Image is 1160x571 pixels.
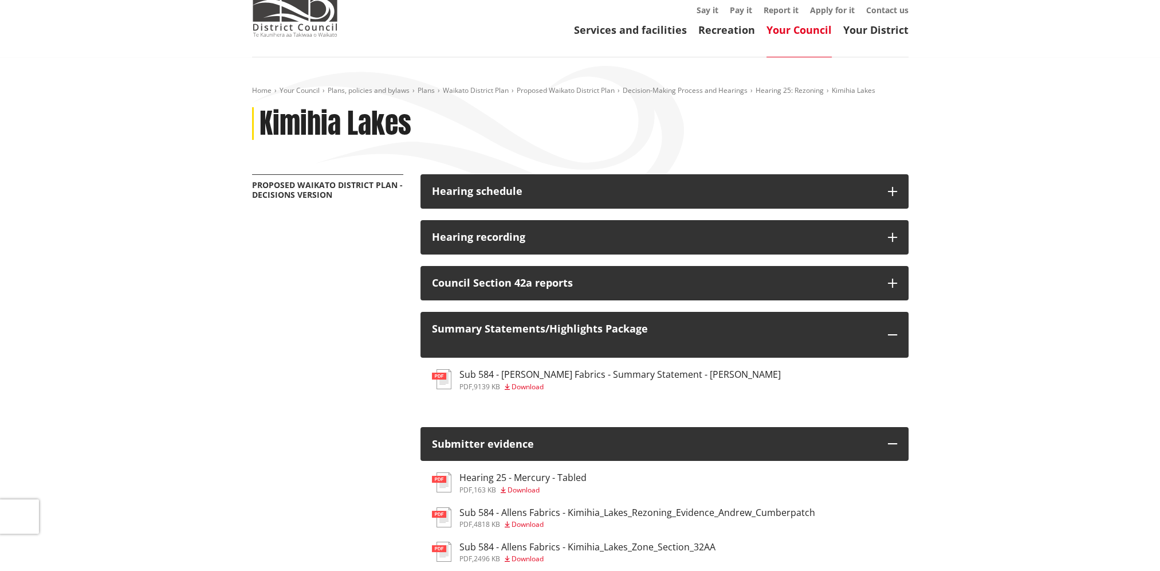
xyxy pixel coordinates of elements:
[432,369,781,390] a: Sub 584 - [PERSON_NAME] Fabrics - Summary Statement - [PERSON_NAME] pdf,9139 KB Download
[474,485,496,495] span: 163 KB
[432,507,815,528] a: Sub 584 - Allens Fabrics - Kimihia_Lakes_Rezoning_Evidence_Andrew_Cumberpatch pdf,4818 KB Download
[764,5,799,15] a: Report it
[698,23,755,37] a: Recreation
[512,554,544,564] span: Download
[474,554,500,564] span: 2496 KB
[420,220,909,255] button: Hearing recording
[459,487,587,494] div: ,
[866,5,909,15] a: Contact us
[459,472,587,483] h3: Hearing 25 - Mercury - Tabled
[280,85,320,95] a: Your Council
[843,23,909,37] a: Your District
[420,312,909,358] button: Summary Statements/Highlights Package
[508,485,540,495] span: Download
[810,5,855,15] a: Apply for it
[432,323,876,347] div: Summary Statements/Highlights Package
[730,5,752,15] a: Pay it
[259,107,411,140] h1: Kimihia Lakes
[1107,523,1149,564] iframe: Messenger Launcher
[459,382,472,392] span: pdf
[512,382,544,392] span: Download
[432,472,451,492] img: document-pdf.svg
[432,232,876,243] div: Hearing recording
[459,554,472,564] span: pdf
[459,485,472,495] span: pdf
[432,369,451,389] img: document-pdf.svg
[459,521,815,528] div: ,
[432,439,876,450] h3: Submitter evidence
[756,85,824,95] a: Hearing 25: Rezoning
[459,519,472,529] span: pdf
[432,542,451,562] img: document-pdf.svg
[420,266,909,300] button: Council Section 42a reports
[328,85,410,95] a: Plans, policies and bylaws
[623,85,748,95] a: Decision-Making Process and Hearings
[459,542,715,553] h3: Sub 584 - Allens Fabrics - Kimihia_Lakes_Zone_Section_32AA
[432,542,715,562] a: Sub 584 - Allens Fabrics - Kimihia_Lakes_Zone_Section_32AA pdf,2496 KB Download
[432,277,876,289] h3: Council Section 42a reports
[512,519,544,529] span: Download
[832,85,875,95] span: Kimihia Lakes
[420,174,909,209] button: Hearing schedule
[766,23,832,37] a: Your Council
[252,86,909,96] nav: breadcrumb
[252,179,403,200] a: Proposed Waikato District Plan - Decisions Version
[474,382,500,392] span: 9139 KB
[474,519,500,529] span: 4818 KB
[418,85,435,95] a: Plans
[432,472,587,493] a: Hearing 25 - Mercury - Tabled pdf,163 KB Download
[432,507,451,527] img: document-pdf.svg
[697,5,718,15] a: Say it
[574,23,687,37] a: Services and facilities
[459,369,781,380] h3: Sub 584 - [PERSON_NAME] Fabrics - Summary Statement - [PERSON_NAME]
[252,85,272,95] a: Home
[432,186,876,197] h3: Hearing schedule
[459,507,815,518] h3: Sub 584 - Allens Fabrics - Kimihia_Lakes_Rezoning_Evidence_Andrew_Cumberpatch
[459,384,781,390] div: ,
[459,556,715,562] div: ,
[443,85,509,95] a: Waikato District Plan
[420,427,909,462] button: Submitter evidence
[517,85,615,95] a: Proposed Waikato District Plan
